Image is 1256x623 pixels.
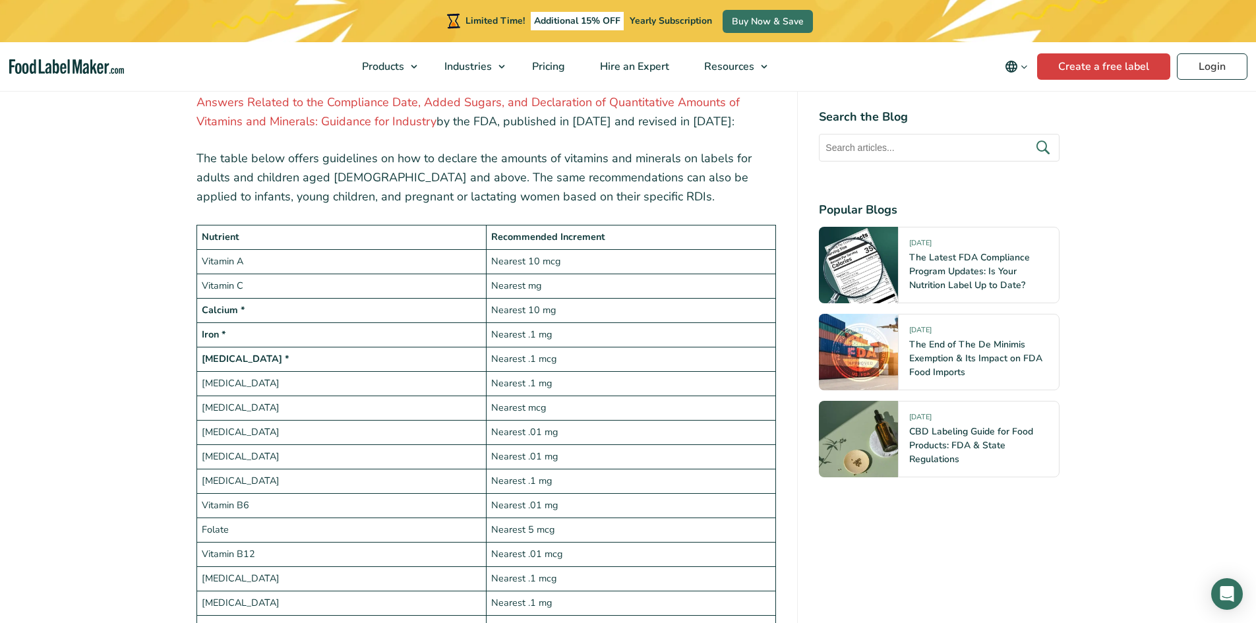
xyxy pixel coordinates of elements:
td: Nearest .1 mcg [486,347,775,371]
span: Yearly Subscription [630,15,712,27]
span: Limited Time! [465,15,525,27]
td: Nearest .01 mcg [486,542,775,566]
span: Industries [440,59,493,74]
td: [MEDICAL_DATA] [196,591,486,615]
strong: Recommended Increment [491,230,605,243]
span: [DATE] [909,325,932,340]
span: [DATE] [909,238,932,253]
td: [MEDICAL_DATA] [196,566,486,591]
td: Vitamin B12 [196,542,486,566]
td: Nearest .1 mg [486,322,775,347]
span: Hire an Expert [596,59,671,74]
a: Nutrition and Supplement Facts Labels: Questions and Answers Related to the Compliance Date, Adde... [196,75,764,129]
a: Buy Now & Save [723,10,813,33]
div: Open Intercom Messenger [1211,578,1243,610]
h4: Search the Blog [819,108,1060,126]
strong: Iron * [202,328,226,341]
a: The Latest FDA Compliance Program Updates: Is Your Nutrition Label Up to Date? [909,251,1030,291]
td: Nearest .1 mcg [486,566,775,591]
a: The End of The De Minimis Exemption & Its Impact on FDA Food Imports [909,338,1042,378]
a: Create a free label [1037,53,1170,80]
a: Food Label Maker homepage [9,59,124,74]
h4: Popular Blogs [819,201,1060,219]
a: CBD Labeling Guide for Food Products: FDA & State Regulations [909,425,1033,465]
td: Vitamin A [196,249,486,274]
td: Nearest 10 mcg [486,249,775,274]
strong: Nutrient [202,230,239,243]
a: Hire an Expert [583,42,684,91]
p: The table below offers guidelines on how to declare the amounts of vitamins and minerals on label... [196,149,777,206]
td: [MEDICAL_DATA] [196,469,486,493]
span: Pricing [528,59,566,74]
a: Products [345,42,424,91]
a: Resources [687,42,774,91]
td: [MEDICAL_DATA] [196,371,486,396]
span: Additional 15% OFF [531,12,624,30]
td: Nearest .1 mg [486,371,775,396]
a: Login [1177,53,1247,80]
td: Nearest .01 mg [486,420,775,444]
span: Resources [700,59,756,74]
td: Nearest .01 mg [486,444,775,469]
input: Search articles... [819,134,1060,162]
td: Nearest .1 mg [486,469,775,493]
td: Vitamin C [196,274,486,298]
td: Nearest 5 mcg [486,518,775,542]
td: [MEDICAL_DATA] [196,444,486,469]
span: Products [358,59,405,74]
td: Nearest .01 mg [486,493,775,518]
td: Nearest 10 mg [486,298,775,322]
p: The following tables in this article are sourced from by the FDA, published in [DATE] and revised... [196,74,777,131]
td: Vitamin B6 [196,493,486,518]
a: Pricing [515,42,580,91]
td: [MEDICAL_DATA] [196,396,486,420]
strong: [MEDICAL_DATA] * [202,352,289,365]
td: [MEDICAL_DATA] [196,420,486,444]
span: [DATE] [909,412,932,427]
td: Nearest mg [486,274,775,298]
td: Folate [196,518,486,542]
a: Industries [427,42,512,91]
td: Nearest .1 mg [486,591,775,615]
strong: Calcium * [202,303,245,316]
button: Change language [996,53,1037,80]
td: Nearest mcg [486,396,775,420]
